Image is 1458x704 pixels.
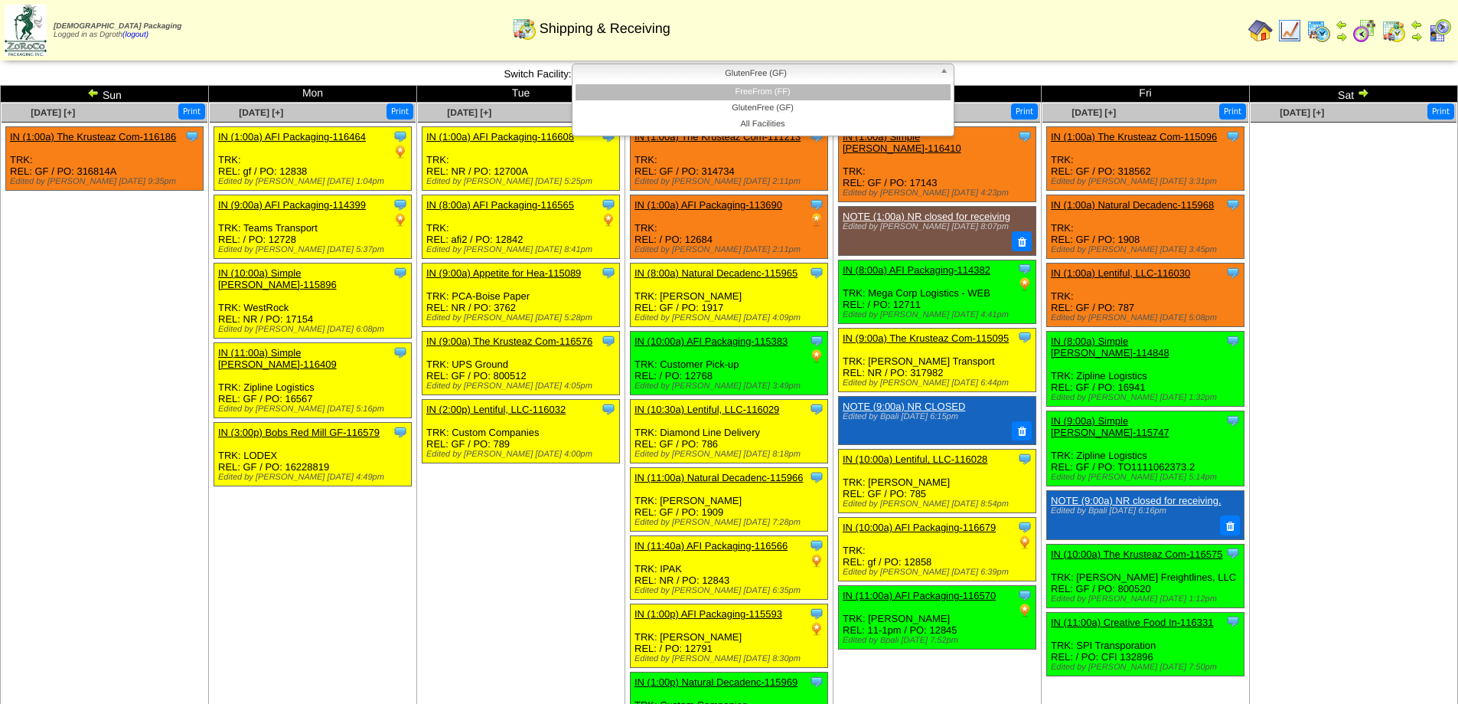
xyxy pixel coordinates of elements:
[1051,393,1244,402] div: Edited by [PERSON_NAME] [DATE] 1:32pm
[422,400,620,463] div: TRK: Custom Companies REL: GF / PO: 789
[579,64,934,83] span: GlutenFree (GF)
[426,404,566,415] a: IN (2:00p) Lentiful, LLC-116032
[218,427,380,438] a: IN (3:00p) Bobs Red Mill GF-116579
[393,212,408,228] img: PO
[601,333,616,349] img: Tooltip
[218,131,366,142] a: IN (1:00a) AFI Packaging-116464
[1017,129,1032,144] img: Tooltip
[218,404,411,414] div: Edited by [PERSON_NAME] [DATE] 5:16pm
[218,177,411,186] div: Edited by [PERSON_NAME] [DATE] 1:04pm
[601,401,616,417] img: Tooltip
[1,86,209,103] td: Sun
[634,518,827,527] div: Edited by [PERSON_NAME] [DATE] 7:28pm
[1225,614,1241,629] img: Tooltip
[1047,332,1244,407] div: TRK: Zipline Logistics REL: GF / PO: 16941
[843,499,1036,509] div: Edited by [PERSON_NAME] [DATE] 8:54pm
[634,676,797,688] a: IN (1:00p) Natural Decadenc-115969
[1047,544,1244,607] div: TRK: [PERSON_NAME] Freightlines, LLC REL: GF / PO: 800520
[1051,594,1244,604] div: Edited by [PERSON_NAME] [DATE] 1:12pm
[5,5,47,56] img: zoroco-logo-small.webp
[1306,18,1331,43] img: calendarprod.gif
[809,538,824,553] img: Tooltip
[843,590,996,601] a: IN (11:00a) AFI Packaging-116570
[843,454,987,465] a: IN (10:00a) Lentiful, LLC-116028
[1357,87,1369,99] img: arrowright.gif
[1381,18,1406,43] img: calendarinout.gif
[218,199,366,211] a: IN (9:00a) AFI Packaging-114399
[214,127,412,191] div: TRK: REL: gf / PO: 12838
[54,22,181,39] span: Logged in as Dgroth
[426,131,574,142] a: IN (1:00a) AFI Packaging-116608
[31,107,75,118] span: [DATE] [+]
[426,245,619,254] div: Edited by [PERSON_NAME] [DATE] 8:41pm
[631,264,828,327] div: TRK: [PERSON_NAME] REL: GF / PO: 1917
[6,127,204,191] div: TRK: REL: GF / PO: 316814A
[218,245,411,254] div: Edited by [PERSON_NAME] [DATE] 5:37pm
[426,336,592,347] a: IN (9:00a) The Krusteaz Com-116576
[1250,86,1458,103] td: Sat
[843,310,1036,319] div: Edited by [PERSON_NAME] [DATE] 4:41pm
[426,450,619,459] div: Edited by [PERSON_NAME] [DATE] 4:00pm
[1017,588,1032,603] img: Tooltip
[1280,107,1324,118] a: [DATE] [+]
[843,264,990,276] a: IN (8:00a) AFI Packaging-114382
[634,381,827,391] div: Edited by [PERSON_NAME] [DATE] 3:49pm
[422,264,620,327] div: TRK: PCA-Boise Paper REL: NR / PO: 3762
[809,349,824,364] img: PO
[1225,265,1241,280] img: Tooltip
[843,211,1010,222] a: NOTE (1:00a) NR closed for receiving
[1042,86,1250,103] td: Fri
[426,199,574,211] a: IN (8:00a) AFI Packaging-116565
[809,265,824,280] img: Tooltip
[634,654,827,663] div: Edited by [PERSON_NAME] [DATE] 8:30pm
[178,103,205,120] button: Print
[1051,267,1190,279] a: IN (1:00a) Lentiful, LLC-116030
[1225,413,1241,428] img: Tooltip
[1427,103,1454,120] button: Print
[393,129,408,144] img: Tooltip
[809,401,824,417] img: Tooltip
[1047,195,1244,259] div: TRK: REL: GF / PO: 1908
[1047,612,1244,676] div: TRK: SPI Transporation REL: / PO: CFI 132896
[1051,131,1217,142] a: IN (1:00a) The Krusteaz Com-115096
[1336,18,1348,31] img: arrowleft.gif
[1017,603,1032,618] img: PO
[1017,329,1032,345] img: Tooltip
[393,265,408,280] img: Tooltip
[1411,18,1423,31] img: arrowleft.gif
[601,197,616,212] img: Tooltip
[214,195,412,259] div: TRK: Teams Transport REL: / PO: 12728
[1017,451,1032,467] img: Tooltip
[417,86,625,103] td: Tue
[839,518,1036,581] div: TRK: REL: gf / PO: 12858
[1225,129,1241,144] img: Tooltip
[1225,545,1241,561] img: Tooltip
[1051,415,1169,438] a: IN (9:00a) Simple [PERSON_NAME]-115747
[1051,313,1244,323] div: Edited by [PERSON_NAME] [DATE] 5:08pm
[426,177,619,186] div: Edited by [PERSON_NAME] [DATE] 5:25pm
[1051,336,1169,359] a: IN (8:00a) Simple [PERSON_NAME]-114848
[1012,421,1032,441] button: Delete Note
[634,199,782,211] a: IN (1:00a) AFI Packaging-113690
[809,674,824,689] img: Tooltip
[393,144,408,159] img: PO
[843,131,961,154] a: IN (1:00a) Simple [PERSON_NAME]-116410
[809,606,824,621] img: Tooltip
[393,345,408,360] img: Tooltip
[634,540,788,552] a: IN (11:40a) AFI Packaging-116566
[634,404,779,415] a: IN (10:30a) Lentiful, LLC-116029
[1071,107,1116,118] a: [DATE] [+]
[422,332,620,395] div: TRK: UPS Ground REL: GF / PO: 800512
[839,328,1036,391] div: TRK: [PERSON_NAME] Transport REL: NR / PO: 317982
[540,21,670,37] span: Shipping & Receiving
[239,107,283,118] span: [DATE] [+]
[631,332,828,395] div: TRK: Customer Pick-up REL: / PO: 12768
[809,333,824,349] img: Tooltip
[631,195,828,259] div: TRK: REL: / PO: 12684
[576,84,951,100] li: FreeFrom (FF)
[1411,31,1423,43] img: arrowright.gif
[87,87,99,99] img: arrowleft.gif
[10,131,176,142] a: IN (1:00a) The Krusteaz Com-116186
[601,265,616,280] img: Tooltip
